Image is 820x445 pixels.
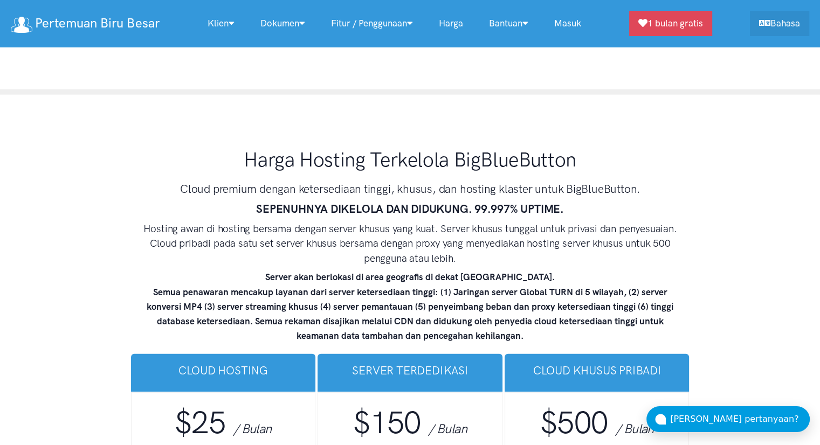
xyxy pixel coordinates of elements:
span: / Bulan [233,421,272,436]
span: $150 [353,404,421,441]
img: logo [11,17,32,33]
a: Bantuan [476,12,541,35]
h3: Server Terdedikasi [326,363,494,378]
h3: Cloud Hosting [140,363,307,378]
div: [PERSON_NAME] pertanyaan? [670,412,810,426]
a: Masuk [541,12,594,35]
a: Bahasa [750,11,809,36]
h4: Hosting awan di hosting bersama dengan server khusus yang kuat. Server khusus tunggal untuk priva... [141,221,680,266]
a: Pertemuan Biru Besar [11,12,159,35]
strong: Server akan berlokasi di area geografis di dekat [GEOGRAPHIC_DATA]. Semua penawaran mencakup laya... [147,272,673,341]
span: / Bulan [616,421,654,436]
a: Fitur / Penggunaan [318,12,426,35]
strong: SEPENUHNYA DIKELOLA DAN DIDUKUNG. 99.997% UPTIME. [256,202,564,215]
a: Dokumen [247,12,318,35]
span: $25 [175,404,225,441]
a: Klien [195,12,247,35]
span: / Bulan [429,421,467,436]
h3: Cloud Khusus Pribadi [513,363,681,378]
span: $500 [540,404,608,441]
button: [PERSON_NAME] pertanyaan? [646,406,810,432]
h1: Harga Hosting Terkelola BigBlueButton [141,147,680,172]
a: 1 bulan gratis [629,11,712,36]
h3: Cloud premium dengan ketersediaan tinggi, khusus, dan hosting klaster untuk BigBlueButton. [141,181,680,197]
a: Harga [426,12,476,35]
